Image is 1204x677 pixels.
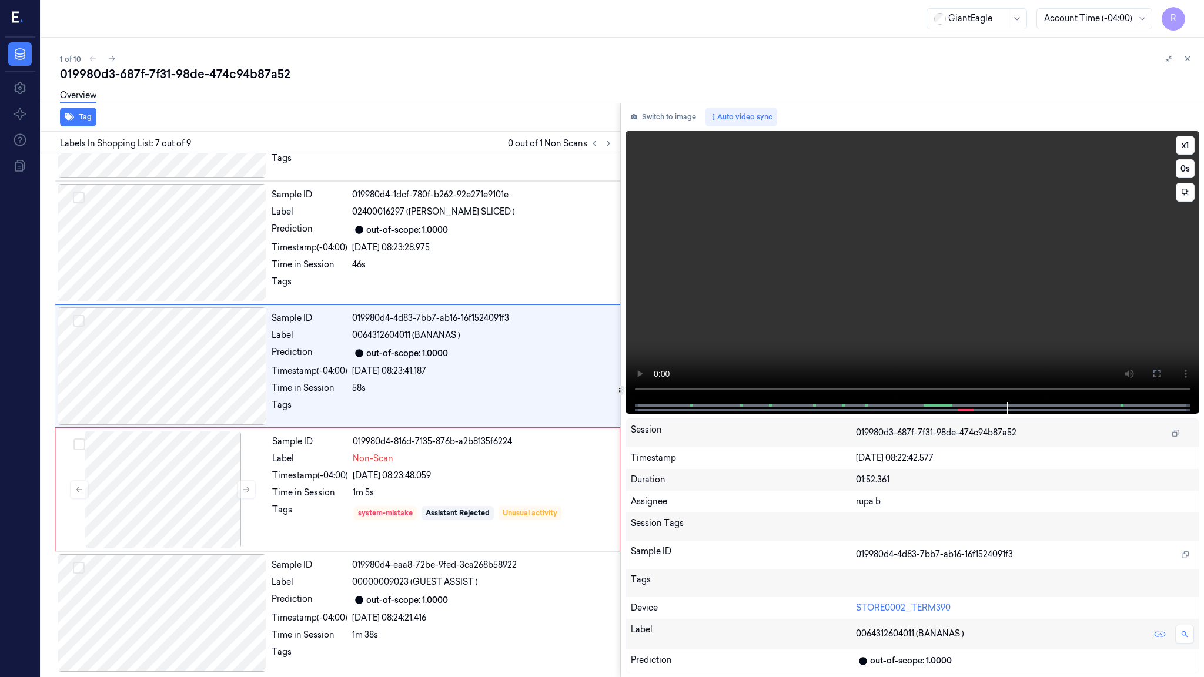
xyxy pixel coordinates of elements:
div: Time in Session [272,259,347,271]
div: 01:52.361 [856,474,1194,486]
div: Session [631,424,856,443]
div: Sample ID [272,559,347,571]
div: system-mistake [358,508,413,518]
div: 019980d4-816d-7135-876b-a2b8135f6224 [353,435,613,448]
div: STORE0002_TERM390 [856,602,1194,614]
div: Tags [272,646,347,665]
button: Tag [60,108,96,126]
div: out-of-scope: 1.0000 [870,655,952,667]
div: [DATE] 08:23:48.059 [353,470,613,482]
span: Non-Scan [353,453,393,465]
div: Assistant Rejected [426,508,490,518]
div: Tags [631,574,856,592]
span: Labels In Shopping List: 7 out of 9 [60,138,191,150]
span: 0 out of 1 Non Scans [508,136,616,150]
div: Duration [631,474,856,486]
button: x1 [1176,136,1195,155]
div: Tags [272,152,347,171]
div: Tags [272,504,348,522]
span: 00000009023 (GUEST ASSIST ) [352,576,478,588]
div: Label [272,576,347,588]
span: 0064312604011 (BANANAS ) [352,329,460,341]
div: Session Tags [631,517,856,536]
button: R [1162,7,1185,31]
div: 019980d3-687f-7f31-98de-474c94b87a52 [60,66,1195,82]
div: Prediction [272,346,347,360]
span: 1 of 10 [60,54,81,64]
div: 58s [352,382,613,394]
div: 019980d4-1dcf-780f-b262-92e271e9101e [352,189,613,201]
div: Sample ID [272,189,347,201]
button: Select row [73,438,85,450]
div: [DATE] 08:23:41.187 [352,365,613,377]
div: [DATE] 08:24:21.416 [352,612,613,624]
button: Select row [73,192,85,203]
div: Assignee [631,495,856,508]
div: out-of-scope: 1.0000 [366,224,448,236]
div: Label [272,453,348,465]
div: [DATE] 08:23:28.975 [352,242,613,254]
div: Tags [272,399,347,418]
div: Timestamp (-04:00) [272,242,347,254]
div: Device [631,602,856,614]
a: Overview [60,89,96,103]
div: [DATE] 08:22:42.577 [856,452,1194,464]
div: Sample ID [272,312,347,324]
div: Prediction [272,223,347,237]
div: 1m 5s [353,487,613,499]
div: Time in Session [272,629,347,641]
span: 0064312604011 (BANANAS ) [856,628,964,640]
div: rupa b [856,495,1194,508]
div: Sample ID [272,435,348,448]
div: Time in Session [272,382,347,394]
div: Unusual activity [503,508,557,518]
div: 46s [352,259,613,271]
div: out-of-scope: 1.0000 [366,594,448,606]
div: 019980d4-4d83-7bb7-ab16-16f1524091f3 [352,312,613,324]
div: Sample ID [631,545,856,564]
button: Select row [73,315,85,327]
div: Timestamp (-04:00) [272,470,348,482]
span: 019980d3-687f-7f31-98de-474c94b87a52 [856,427,1016,439]
div: Timestamp (-04:00) [272,365,347,377]
div: Label [272,206,347,218]
div: 019980d4-eaa8-72be-9fed-3ca268b58922 [352,559,613,571]
div: Time in Session [272,487,348,499]
div: out-of-scope: 1.0000 [366,347,448,360]
button: Select row [73,562,85,574]
div: Timestamp (-04:00) [272,612,347,624]
div: Label [631,624,856,645]
div: Timestamp [631,452,856,464]
button: Auto video sync [705,108,777,126]
div: 1m 38s [352,629,613,641]
span: 02400016297 ([PERSON_NAME] SLICED ) [352,206,515,218]
div: Label [272,329,347,341]
div: Prediction [272,593,347,607]
div: Prediction [631,654,856,668]
div: Tags [272,276,347,294]
button: 0s [1176,159,1195,178]
button: Switch to image [626,108,701,126]
span: 019980d4-4d83-7bb7-ab16-16f1524091f3 [856,548,1013,561]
